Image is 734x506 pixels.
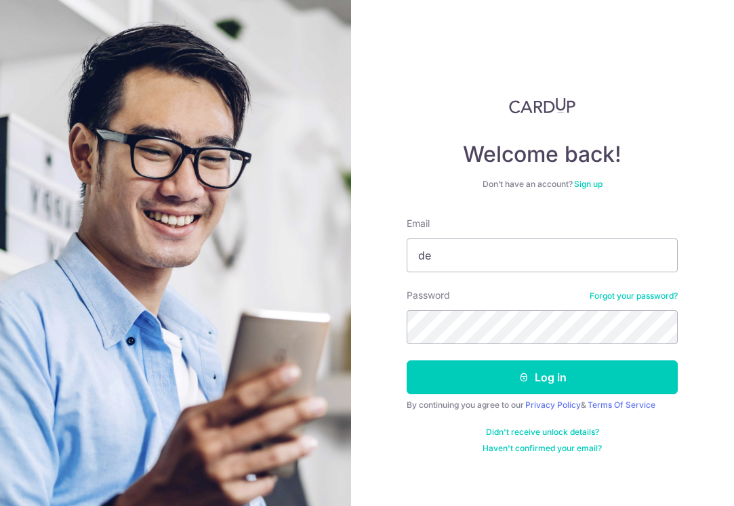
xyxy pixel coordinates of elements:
[407,289,450,302] label: Password
[509,98,575,114] img: CardUp Logo
[407,238,678,272] input: Enter your Email
[407,179,678,190] div: Don’t have an account?
[486,427,599,438] a: Didn't receive unlock details?
[588,400,655,410] a: Terms Of Service
[407,400,678,410] div: By continuing you agree to our &
[407,141,678,168] h4: Welcome back!
[407,217,430,230] label: Email
[525,400,581,410] a: Privacy Policy
[483,443,602,454] a: Haven't confirmed your email?
[590,291,678,301] a: Forgot your password?
[574,179,603,189] a: Sign up
[407,360,678,394] button: Log in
